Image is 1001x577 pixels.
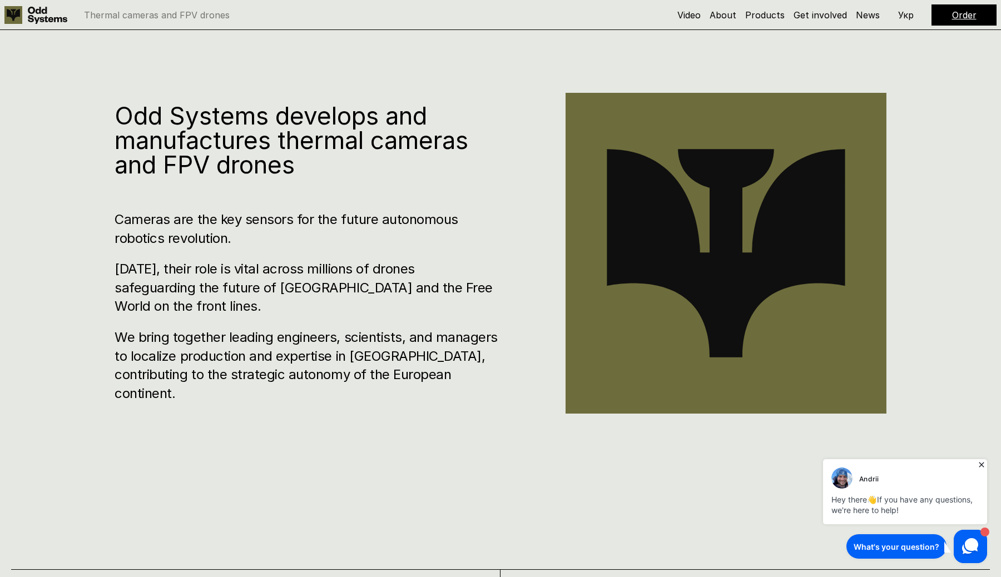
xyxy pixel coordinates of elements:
[115,103,498,177] h1: Odd Systems develops and manufactures thermal cameras and FPV drones
[745,9,785,21] a: Products
[115,210,498,247] h3: Cameras are the key sensors for the future autonomous robotics revolution.
[820,456,990,566] iframe: HelpCrunch
[115,328,498,402] h3: We bring together leading engineers, scientists, and managers to localize production and expertis...
[856,9,880,21] a: News
[84,11,230,19] p: Thermal cameras and FPV drones
[794,9,847,21] a: Get involved
[677,9,701,21] a: Video
[710,9,736,21] a: About
[952,9,977,21] a: Order
[898,11,914,19] p: Укр
[115,260,498,316] h3: [DATE], their role is vital across millions of drones safeguarding the future of [GEOGRAPHIC_DATA...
